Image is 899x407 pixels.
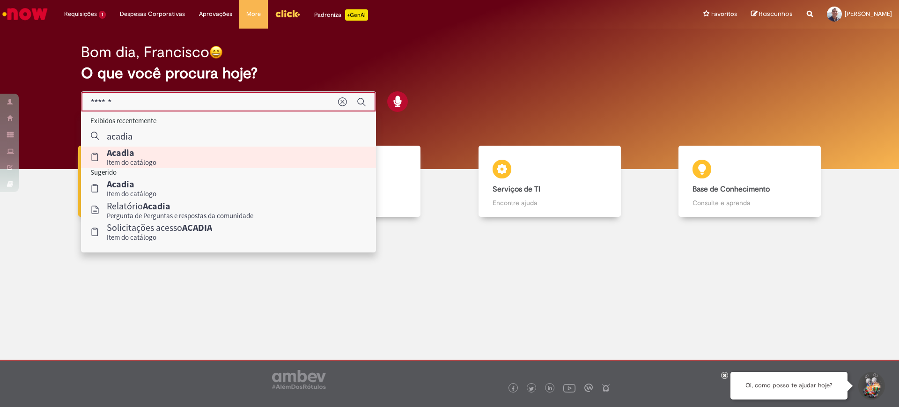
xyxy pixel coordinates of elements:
[759,9,793,18] span: Rascunhos
[81,65,818,81] h2: O que você procura hoje?
[314,9,368,21] div: Padroniza
[563,382,575,394] img: logo_footer_youtube.png
[529,386,534,391] img: logo_footer_twitter.png
[99,11,106,19] span: 1
[345,9,368,21] p: +GenAi
[1,5,49,23] img: ServiceNow
[730,372,847,400] div: Oi, como posso te ajudar hoje?
[275,7,300,21] img: click_logo_yellow_360x200.png
[845,10,892,18] span: [PERSON_NAME]
[693,198,807,207] p: Consulte e aprenda
[246,9,261,19] span: More
[548,386,553,392] img: logo_footer_linkedin.png
[493,198,607,207] p: Encontre ajuda
[711,9,737,19] span: Favoritos
[81,44,209,60] h2: Bom dia, Francisco
[49,146,250,217] a: Tirar dúvidas Tirar dúvidas com Lupi Assist e Gen Ai
[449,146,650,217] a: Serviços de TI Encontre ajuda
[120,9,185,19] span: Despesas Corporativas
[511,386,516,391] img: logo_footer_facebook.png
[584,384,593,392] img: logo_footer_workplace.png
[209,45,223,59] img: happy-face.png
[199,9,232,19] span: Aprovações
[493,185,540,194] b: Serviços de TI
[272,370,326,389] img: logo_footer_ambev_rotulo_gray.png
[693,185,770,194] b: Base de Conhecimento
[857,372,885,400] button: Iniciar Conversa de Suporte
[751,10,793,19] a: Rascunhos
[650,146,850,217] a: Base de Conhecimento Consulte e aprenda
[64,9,97,19] span: Requisições
[602,384,610,392] img: logo_footer_naosei.png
